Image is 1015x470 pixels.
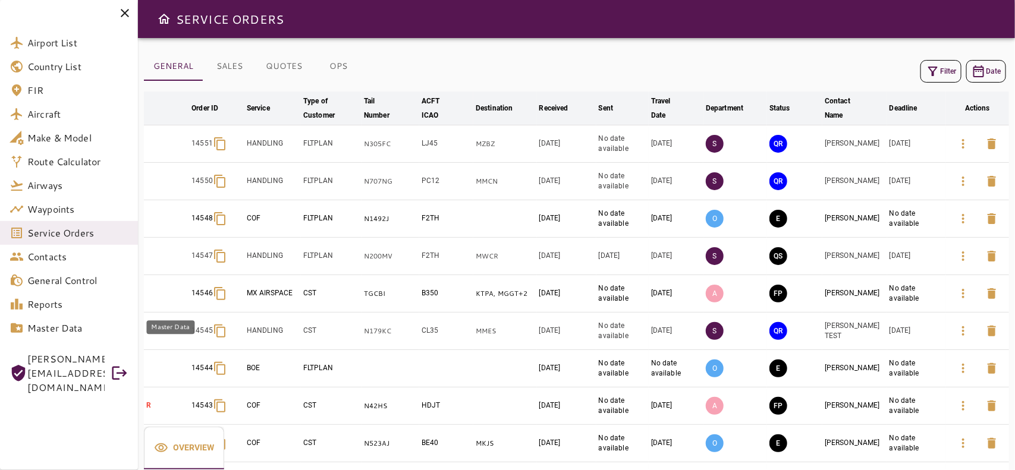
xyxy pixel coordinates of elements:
button: Delete [978,167,1006,195]
button: FINAL PREPARATION [769,285,787,302]
p: MMES [476,326,535,336]
p: O [706,434,724,452]
div: Deadline [890,101,917,115]
button: Details [949,242,978,270]
button: EXECUTION [769,210,787,228]
td: No date available [596,425,649,462]
span: Master Data [27,321,128,335]
span: Airport List [27,36,128,50]
td: CST [301,313,362,350]
td: [DATE] [537,163,596,200]
div: ACFT ICAO [422,94,455,122]
td: [DATE] [537,425,596,462]
span: Reports [27,297,128,311]
td: FLTPLAN [301,200,362,238]
button: Delete [978,130,1006,158]
td: No date available [596,200,649,238]
p: N707NG [364,176,417,187]
td: No date available [887,387,946,425]
button: GENERAL [144,52,203,81]
td: HDJT [419,387,473,425]
button: QUOTES [256,52,312,81]
td: [DATE] [649,425,703,462]
td: [DATE] [537,350,596,387]
p: 14548 [191,213,213,223]
td: [DATE] [537,387,596,425]
td: [DATE] [649,313,703,350]
td: [PERSON_NAME] [822,350,887,387]
td: CST [301,387,362,425]
p: S [706,322,724,340]
button: Details [949,279,978,308]
span: Destination [476,101,528,115]
td: No date available [887,350,946,387]
td: [DATE] [887,313,946,350]
td: FLTPLAN [301,125,362,163]
button: Date [966,60,1006,83]
td: BOE [244,350,301,387]
p: 14545 [191,326,213,336]
p: N305FC [364,139,417,149]
button: Details [949,317,978,345]
p: S [706,135,724,153]
button: Overview [144,427,224,469]
span: Service [247,101,285,115]
button: Open drawer [152,7,176,31]
h6: SERVICE ORDERS [176,10,284,29]
span: [PERSON_NAME][EMAIL_ADDRESS][DOMAIN_NAME] [27,352,105,395]
span: Tail Number [364,94,417,122]
p: N523AJ [364,439,417,449]
span: Type of Customer [303,94,359,122]
td: [DATE] [596,238,649,275]
td: HANDLING [244,313,301,350]
button: Details [949,204,978,233]
p: 14544 [191,363,213,373]
span: Sent [599,101,629,115]
td: No date available [887,200,946,238]
td: No date available [887,425,946,462]
td: HANDLING [244,238,301,275]
td: [DATE] [537,313,596,350]
td: B350 [419,275,473,313]
td: COF [244,387,301,425]
button: Delete [978,317,1006,345]
button: QUOTE REQUESTED [769,135,787,153]
p: TGCBI [364,289,417,299]
p: 14550 [191,176,213,186]
button: Delete [978,354,1006,383]
button: Delete [978,429,1006,458]
span: Waypoints [27,202,128,216]
span: Country List [27,59,128,74]
p: R [146,400,187,411]
td: FLTPLAN [301,238,362,275]
td: [DATE] [649,200,703,238]
button: Delete [978,242,1006,270]
td: FLTPLAN [301,163,362,200]
p: MWCR [476,251,535,261]
button: FINAL PREPARATION [769,397,787,415]
button: QUOTE REQUESTED [769,322,787,340]
p: S [706,172,724,190]
td: HANDLING [244,163,301,200]
p: A [706,397,724,415]
p: MMCN [476,176,535,187]
td: No date available [596,313,649,350]
p: S [706,247,724,265]
p: 14547 [191,251,213,261]
td: No date available [887,275,946,313]
td: [DATE] [649,275,703,313]
div: Received [539,101,568,115]
div: Sent [599,101,614,115]
div: Status [769,101,790,115]
button: Details [949,167,978,195]
td: [DATE] [537,200,596,238]
span: Order ID [191,101,234,115]
span: Airways [27,178,128,193]
td: CL35 [419,313,473,350]
div: Contact Name [825,94,869,122]
td: No date available [596,387,649,425]
td: [PERSON_NAME] [822,238,887,275]
p: MZBZ [476,139,535,149]
td: COF [244,425,301,462]
td: [DATE] [649,163,703,200]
